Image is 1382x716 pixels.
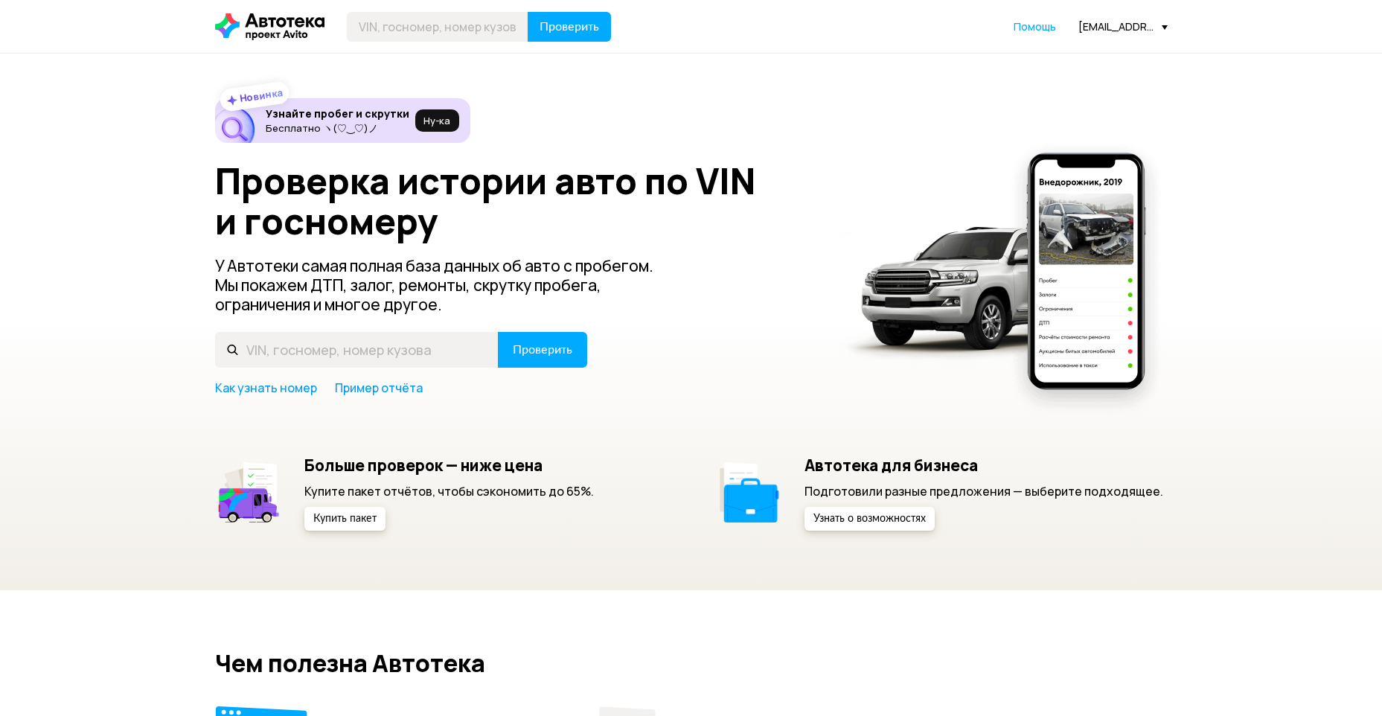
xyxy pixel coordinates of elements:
[813,514,926,524] span: Узнать о возможностях
[804,456,1163,475] h5: Автотека для бизнеса
[215,380,317,396] a: Как узнать номер
[335,380,423,396] a: Пример отчёта
[266,122,409,134] p: Бесплатно ヽ(♡‿♡)ノ
[540,21,599,33] span: Проверить
[266,107,409,121] h6: Узнайте пробег и скрутки
[304,456,594,475] h5: Больше проверок — ниже цена
[215,256,678,314] p: У Автотеки самая полная база данных об авто с пробегом. Мы покажем ДТП, залог, ремонты, скрутку п...
[215,650,1168,677] h2: Чем полезна Автотека
[304,483,594,499] p: Купите пакет отчётов, чтобы сэкономить до 65%.
[423,115,450,127] span: Ну‑ка
[1014,19,1056,33] span: Помощь
[513,344,572,356] span: Проверить
[313,514,377,524] span: Купить пакет
[1014,19,1056,34] a: Помощь
[804,507,935,531] button: Узнать о возможностях
[215,161,820,241] h1: Проверка истории авто по VIN и госномеру
[238,86,284,105] strong: Новинка
[304,507,386,531] button: Купить пакет
[347,12,528,42] input: VIN, госномер, номер кузова
[498,332,587,368] button: Проверить
[528,12,611,42] button: Проверить
[1078,19,1168,33] div: [EMAIL_ADDRESS][DOMAIN_NAME]
[215,332,499,368] input: VIN, госномер, номер кузова
[804,483,1163,499] p: Подготовили разные предложения — выберите подходящее.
